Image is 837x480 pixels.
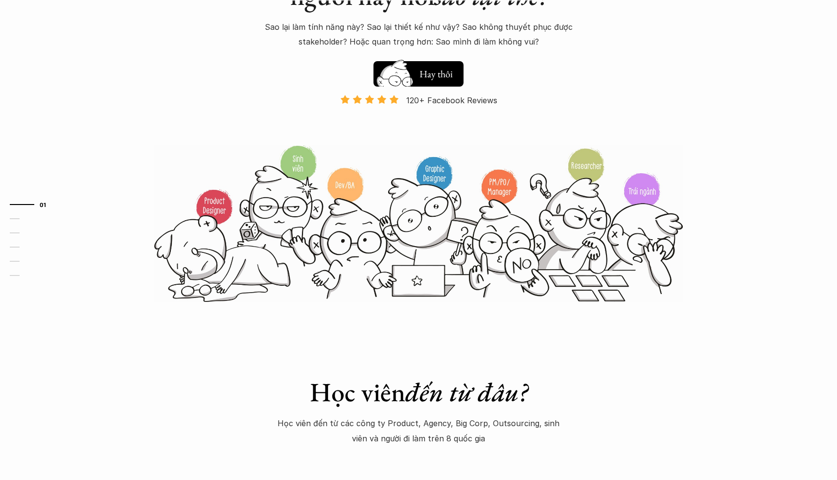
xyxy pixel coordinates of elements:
[40,201,46,208] strong: 01
[405,375,528,409] em: đến từ đâu?
[373,56,464,87] a: Hay thôi
[247,376,590,408] h1: Học viên
[331,94,506,144] a: 120+ Facebook Reviews
[252,20,585,49] p: Sao lại làm tính năng này? Sao lại thiết kế như vậy? Sao không thuyết phục được stakeholder? Hoặc...
[10,199,56,210] a: 01
[406,93,497,108] p: 120+ Facebook Reviews
[272,416,565,446] p: Học viên đến từ các công ty Product, Agency, Big Corp, Outsourcing, sinh viên và người đi làm trê...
